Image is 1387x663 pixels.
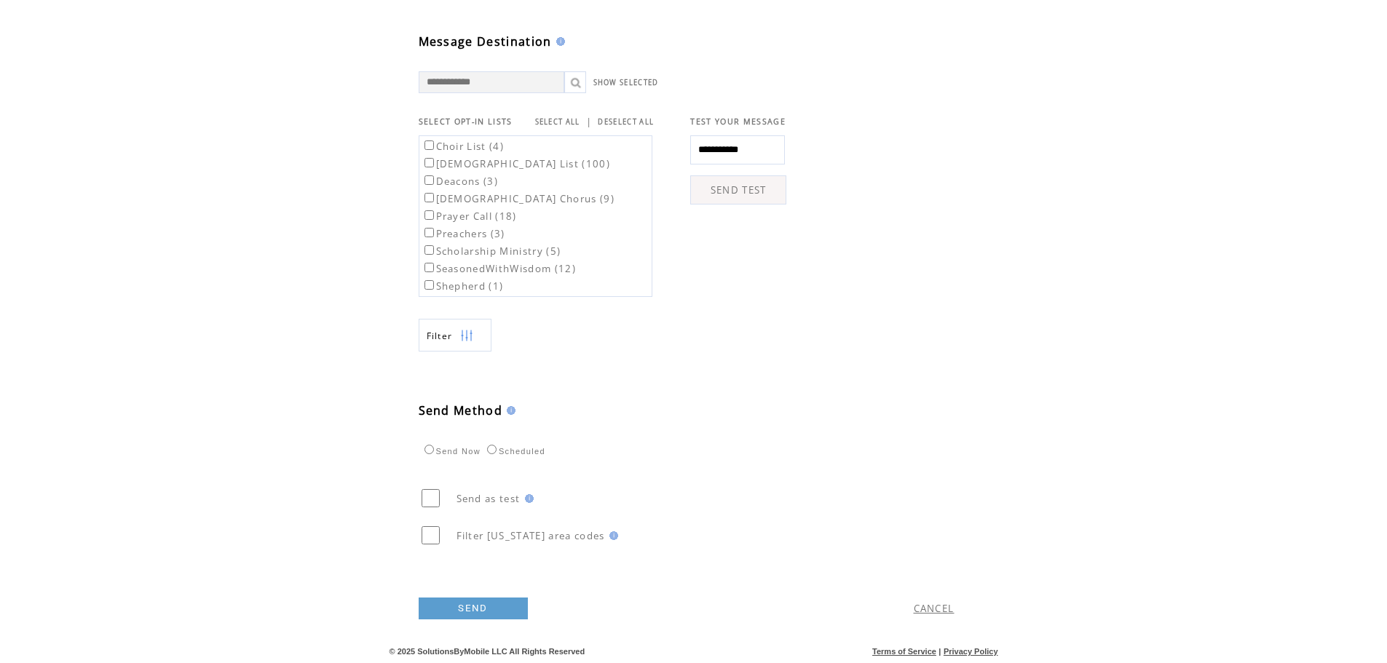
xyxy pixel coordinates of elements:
[419,33,552,49] span: Message Destination
[422,262,577,275] label: SeasonedWithWisdom (12)
[419,598,528,619] a: SEND
[419,116,513,127] span: SELECT OPT-IN LISTS
[424,140,434,150] input: Choir List (4)
[424,193,434,202] input: [DEMOGRAPHIC_DATA] Chorus (9)
[424,445,434,454] input: Send Now
[424,263,434,272] input: SeasonedWithWisdom (12)
[424,228,434,237] input: Preachers (3)
[457,492,521,505] span: Send as test
[424,280,434,290] input: Shepherd (1)
[460,319,473,352] img: filters.png
[457,529,605,542] span: Filter [US_STATE] area codes
[521,494,534,503] img: help.gif
[390,647,585,656] span: © 2025 SolutionsByMobile LLC All Rights Reserved
[421,447,481,456] label: Send Now
[872,647,936,656] a: Terms of Service
[690,116,786,127] span: TEST YOUR MESSAGE
[422,227,505,240] label: Preachers (3)
[939,647,941,656] span: |
[605,531,618,540] img: help.gif
[598,117,654,127] a: DESELECT ALL
[422,279,504,293] label: Shepherd (1)
[487,445,497,454] input: Scheduled
[427,330,453,342] span: Show filters
[419,319,491,352] a: Filter
[422,192,615,205] label: [DEMOGRAPHIC_DATA] Chorus (9)
[422,175,499,188] label: Deacons (3)
[552,37,565,46] img: help.gif
[419,402,503,418] span: Send Method
[690,175,786,205] a: SEND TEST
[422,245,561,258] label: Scholarship Ministry (5)
[424,245,434,255] input: Scholarship Ministry (5)
[586,115,592,128] span: |
[914,602,955,615] a: CANCEL
[593,78,659,87] a: SHOW SELECTED
[424,210,434,220] input: Prayer Call (18)
[502,406,515,415] img: help.gif
[422,157,611,170] label: [DEMOGRAPHIC_DATA] List (100)
[944,647,998,656] a: Privacy Policy
[422,140,505,153] label: Choir List (4)
[424,175,434,185] input: Deacons (3)
[535,117,580,127] a: SELECT ALL
[483,447,545,456] label: Scheduled
[422,210,517,223] label: Prayer Call (18)
[424,158,434,167] input: [DEMOGRAPHIC_DATA] List (100)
